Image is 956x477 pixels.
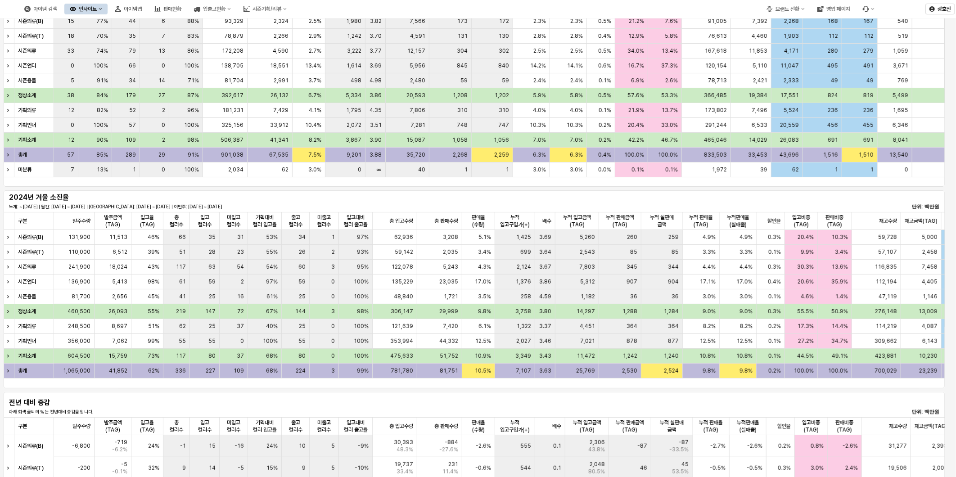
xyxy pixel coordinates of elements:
[749,47,768,54] span: 11,853
[828,107,838,114] span: 236
[343,214,369,228] span: 입고대비 컬러 출고율
[347,121,361,129] span: 2,072
[129,121,136,129] span: 57
[559,214,595,228] span: 누적 입고금액(TAG)
[410,32,425,40] span: 4,591
[109,4,147,14] button: 아이템맵
[495,92,509,99] span: 1,202
[733,419,762,433] span: 누적판매율(실매출)
[410,121,425,129] span: 7,281
[305,62,321,69] span: 13.4%
[706,62,727,69] span: 120,154
[662,107,678,114] span: 13.7%
[4,364,15,378] div: 행 확장
[163,6,181,12] div: 판매현황
[223,214,244,228] span: 미입고 컬러수
[347,62,361,69] span: 1,614
[18,63,36,69] strong: 시즌언더
[162,32,165,40] span: 7
[225,18,244,25] span: 93,329
[570,92,583,99] span: 5.8%
[752,121,768,129] span: 6,533
[4,73,15,88] div: 행 확장
[570,77,583,84] span: 2.4%
[784,32,799,40] span: 1,903
[879,217,897,225] span: 재고수량
[863,107,874,114] span: 236
[285,214,306,228] span: 출고 컬러수
[346,107,361,114] span: 1,795
[370,121,382,129] span: 3.51
[893,62,908,69] span: 3,671
[253,6,281,12] div: 시즌기획/리뷰
[410,18,425,25] span: 7,566
[18,48,36,54] strong: 시즌의류
[184,62,199,69] span: 100%
[4,304,15,319] div: 행 확장
[938,5,951,13] p: 광호신
[533,32,546,40] span: 2.8%
[96,18,108,25] span: 77%
[270,121,289,129] span: 33,912
[460,77,468,84] span: 59
[752,107,768,114] span: 7,496
[270,62,289,69] span: 18,551
[96,32,108,40] span: 70%
[570,107,583,114] span: 4.0%
[370,18,382,25] span: 3.82
[309,32,321,40] span: 2.9%
[4,103,15,117] div: 행 확장
[308,92,321,99] span: 6.7%
[533,18,546,25] span: 2.3%
[71,121,74,129] span: 0
[18,217,27,225] span: 구분
[129,77,136,84] span: 34
[4,349,15,363] div: 행 확장
[458,32,468,40] span: 131
[453,92,468,99] span: 1,208
[18,92,36,99] strong: 정상소계
[704,92,727,99] span: 366,485
[4,14,15,28] div: 행 확장
[784,47,799,54] span: 4,171
[567,121,583,129] span: 10.3%
[221,92,244,99] span: 392,617
[4,29,15,43] div: 행 확장
[4,118,15,132] div: 행 확장
[655,419,689,433] span: 누적 실판매 금액
[68,32,74,40] span: 18
[780,62,799,69] span: 11,047
[124,6,142,12] div: 아이템맵
[222,107,244,114] span: 181,231
[752,32,768,40] span: 4,460
[627,92,644,99] span: 57.6%
[4,133,15,147] div: 행 확장
[126,92,136,99] span: 179
[542,217,551,225] span: 배수
[552,423,561,430] span: 배수
[530,121,546,129] span: 10.3%
[893,107,908,114] span: 1,695
[570,32,583,40] span: 2.8%
[666,77,678,84] span: 2.6%
[221,121,244,129] span: 325,156
[129,62,136,69] span: 66
[188,77,199,84] span: 71%
[629,18,644,25] span: 21.2%
[784,77,799,84] span: 2,333
[628,121,644,129] span: 20.4%
[457,18,468,25] span: 173
[826,6,850,12] div: 영업 페이지
[599,77,611,84] span: 0.1%
[274,18,289,25] span: 2,324
[705,107,727,114] span: 173,802
[18,33,44,39] strong: 시즌의류(T)
[313,419,335,433] span: 미출고 컬러수
[705,47,727,54] span: 167,618
[613,419,647,433] span: 누적 판매금액(TAG)
[533,47,546,54] span: 2.5%
[598,32,611,40] span: 0.4%
[149,4,187,14] button: 판매현황
[4,148,15,162] div: 행 확장
[827,62,838,69] span: 495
